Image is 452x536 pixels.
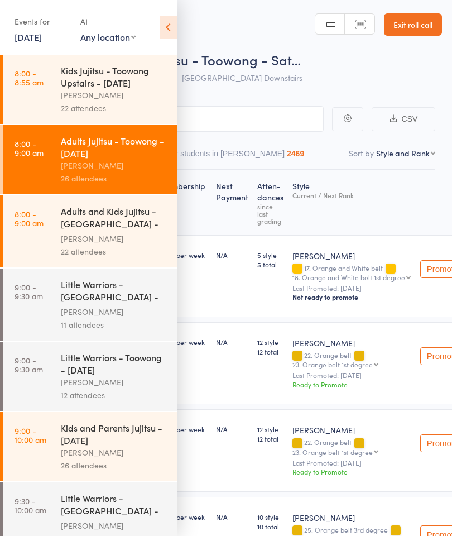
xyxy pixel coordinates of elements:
[155,175,211,230] div: Membership
[110,50,301,69] span: Adults Jujitsu - Toowong - Sat…
[61,351,167,376] div: Little Warriors - Toowong - [DATE]
[216,424,248,434] div: N/A
[384,13,442,36] a: Exit roll call
[292,264,411,281] div: 17. Orange and White belt
[61,459,167,472] div: 26 attendees
[80,31,136,43] div: Any location
[160,424,207,434] div: 1 day per week
[61,519,167,532] div: [PERSON_NAME]
[287,149,304,158] div: 2469
[292,424,411,435] div: [PERSON_NAME]
[15,31,42,43] a: [DATE]
[15,283,43,300] time: 9:00 - 9:30 am
[292,192,411,199] div: Current / Next Rank
[15,209,44,227] time: 8:00 - 9:00 am
[3,125,177,194] a: 8:00 -9:00 amAdults Jujitsu - Toowong - [DATE][PERSON_NAME]26 attendees
[182,72,302,83] span: [GEOGRAPHIC_DATA] Downstairs
[61,305,167,318] div: [PERSON_NAME]
[3,342,177,411] a: 9:00 -9:30 amLittle Warriors - Toowong - [DATE][PERSON_NAME]12 attendees
[372,107,435,131] button: CSV
[257,260,283,269] span: 5 total
[15,496,46,514] time: 9:30 - 10:00 am
[292,448,373,456] div: 23. Orange belt 1st degree
[80,12,136,31] div: At
[257,203,283,224] div: since last grading
[3,412,177,481] a: 9:00 -10:00 amKids and Parents Jujitsu - [DATE][PERSON_NAME]26 attendees
[257,512,283,521] span: 10 style
[292,351,411,368] div: 22. Orange belt
[349,147,374,159] label: Sort by
[292,380,411,389] div: Ready to Promote
[61,492,167,519] div: Little Warriors - [GEOGRAPHIC_DATA] - [DATE]
[216,337,248,347] div: N/A
[292,438,411,455] div: 22. Orange belt
[61,135,167,159] div: Adults Jujitsu - Toowong - [DATE]
[3,269,177,341] a: 9:00 -9:30 amLittle Warriors - [GEOGRAPHIC_DATA] - [DATE][PERSON_NAME]11 attendees
[292,361,373,368] div: 23. Orange belt 1st degree
[292,337,411,348] div: [PERSON_NAME]
[61,245,167,258] div: 22 attendees
[257,521,283,531] span: 10 total
[61,389,167,401] div: 12 attendees
[257,424,283,434] span: 12 style
[61,102,167,114] div: 22 attendees
[160,337,207,347] div: 1 day per week
[61,422,167,446] div: Kids and Parents Jujitsu - [DATE]
[292,274,405,281] div: 18. Orange and White belt 1st degree
[216,512,248,521] div: N/A
[61,318,167,331] div: 11 attendees
[15,12,69,31] div: Events for
[292,459,411,467] small: Last Promoted: [DATE]
[61,159,167,172] div: [PERSON_NAME]
[292,284,411,292] small: Last Promoted: [DATE]
[15,139,44,157] time: 8:00 - 9:00 am
[61,446,167,459] div: [PERSON_NAME]
[15,356,43,374] time: 9:00 - 9:30 am
[158,143,304,169] button: Other students in [PERSON_NAME]2469
[61,64,167,89] div: Kids Jujitsu - Toowong Upstairs - [DATE]
[3,195,177,267] a: 8:00 -9:00 amAdults and Kids Jujitsu - [GEOGRAPHIC_DATA] - [GEOGRAPHIC_DATA]...[PERSON_NAME]22 at...
[160,512,207,521] div: 1 day per week
[61,376,167,389] div: [PERSON_NAME]
[292,371,411,379] small: Last Promoted: [DATE]
[61,205,167,232] div: Adults and Kids Jujitsu - [GEOGRAPHIC_DATA] - [GEOGRAPHIC_DATA]...
[15,69,44,87] time: 8:00 - 8:55 am
[15,426,46,444] time: 9:00 - 10:00 am
[257,250,283,260] span: 5 style
[253,175,288,230] div: Atten­dances
[292,250,411,261] div: [PERSON_NAME]
[61,232,167,245] div: [PERSON_NAME]
[257,337,283,347] span: 12 style
[61,89,167,102] div: [PERSON_NAME]
[292,467,411,476] div: Ready to Promote
[211,175,253,230] div: Next Payment
[257,347,283,356] span: 12 total
[257,434,283,443] span: 12 total
[288,175,416,230] div: Style
[61,278,167,305] div: Little Warriors - [GEOGRAPHIC_DATA] - [DATE]
[292,293,411,301] div: Not ready to promote
[292,512,411,523] div: [PERSON_NAME]
[160,250,207,260] div: 1 day per week
[3,55,177,124] a: 8:00 -8:55 amKids Jujitsu - Toowong Upstairs - [DATE][PERSON_NAME]22 attendees
[216,250,248,260] div: N/A
[376,147,430,159] div: Style and Rank
[61,172,167,185] div: 26 attendees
